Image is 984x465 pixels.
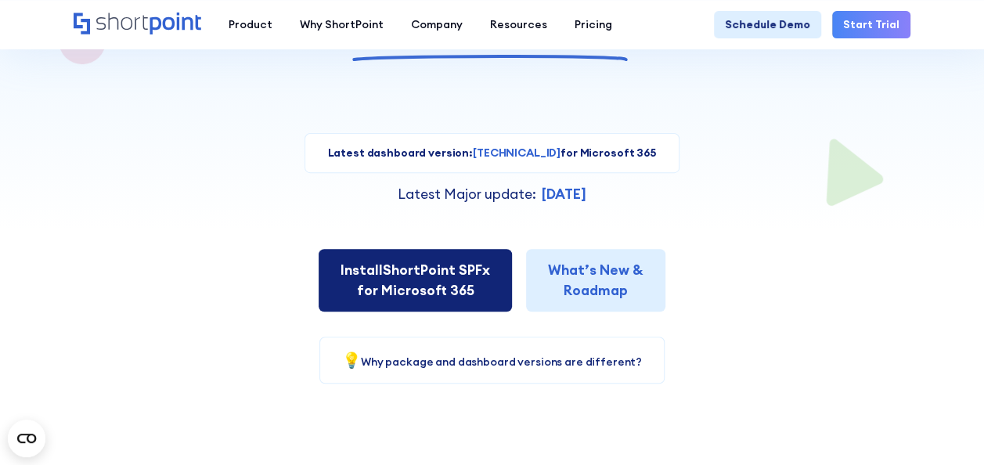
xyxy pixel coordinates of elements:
a: Home [74,13,201,36]
strong: Latest dashboard version: [327,146,473,160]
span: 💡 [342,350,361,369]
div: Resources [490,16,547,33]
a: Start Trial [832,11,910,38]
div: Why ShortPoint [300,16,384,33]
div: Product [229,16,272,33]
strong: [DATE] [542,185,586,203]
strong: for Microsoft 365 [560,146,657,160]
a: Product [215,11,287,38]
a: Resources [477,11,561,38]
p: Latest Major update: [398,184,536,204]
strong: [TECHNICAL_ID] [473,146,560,160]
a: Schedule Demo [714,11,821,38]
a: What’s New &Roadmap [526,249,665,312]
span: Microsoft 365 [352,5,631,54]
iframe: Chat Widget [906,390,984,465]
div: Company [411,16,463,33]
a: 💡Why package and dashboard versions are different? [342,355,642,369]
span: Install [341,261,383,279]
a: Pricing [561,11,626,38]
a: Why ShortPoint [287,11,398,38]
a: InstallShortPoint SPFxfor Microsoft 365 [319,249,512,312]
button: Open CMP widget [8,420,45,457]
a: Company [398,11,477,38]
div: Pricing [575,16,612,33]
